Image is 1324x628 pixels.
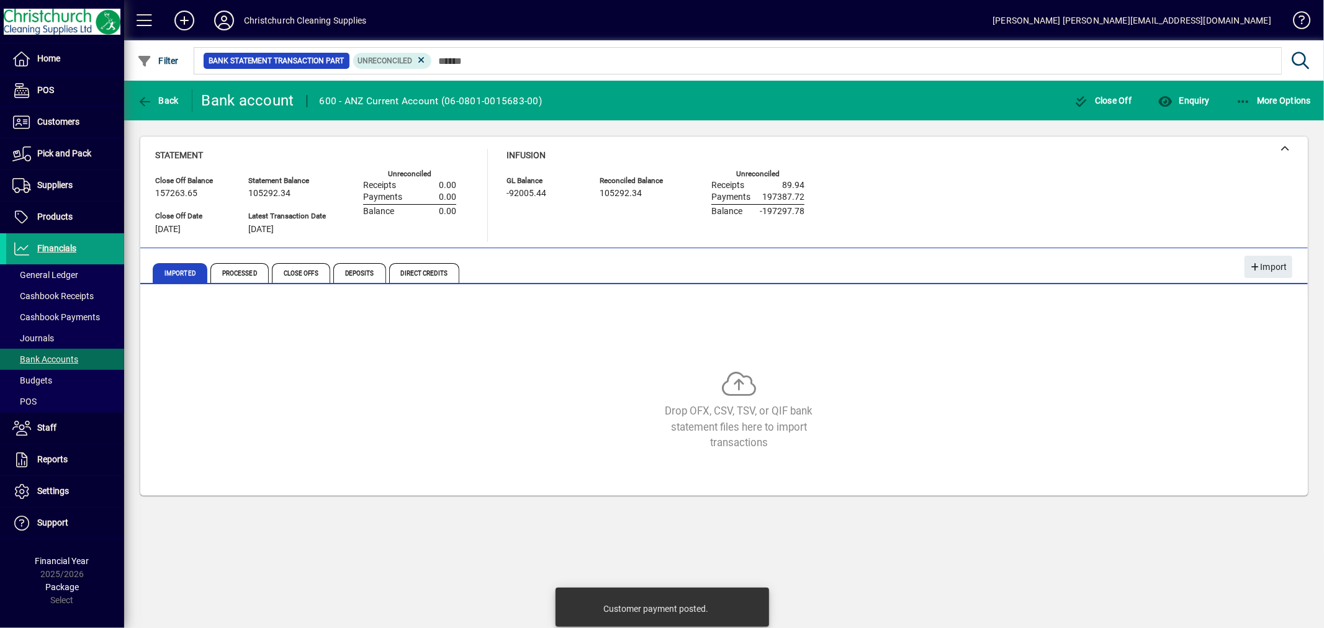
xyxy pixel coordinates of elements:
[244,11,366,30] div: Christchurch Cleaning Supplies
[209,55,345,67] span: Bank Statement Transaction Part
[12,375,52,385] span: Budgets
[37,117,79,127] span: Customers
[35,556,89,566] span: Financial Year
[45,582,79,592] span: Package
[439,192,456,202] span: 0.00
[137,56,179,66] span: Filter
[155,177,230,185] span: Close Off Balance
[37,423,56,433] span: Staff
[37,85,54,95] span: POS
[12,312,100,322] span: Cashbook Payments
[155,225,181,235] span: [DATE]
[202,91,294,110] div: Bank account
[37,180,73,190] span: Suppliers
[1074,96,1132,105] span: Close Off
[6,285,124,307] a: Cashbook Receipts
[782,181,804,191] span: 89.94
[600,189,642,199] span: 105292.34
[134,50,182,72] button: Filter
[6,413,124,444] a: Staff
[6,264,124,285] a: General Ledger
[6,508,124,539] a: Support
[439,181,456,191] span: 0.00
[389,263,459,283] span: Direct Credits
[155,212,230,220] span: Close Off Date
[272,263,330,283] span: Close Offs
[1236,96,1312,105] span: More Options
[1284,2,1308,43] a: Knowledge Base
[37,454,68,464] span: Reports
[6,202,124,233] a: Products
[6,349,124,370] a: Bank Accounts
[711,207,742,217] span: Balance
[1158,96,1209,105] span: Enquiry
[6,138,124,169] a: Pick and Pack
[6,43,124,74] a: Home
[12,354,78,364] span: Bank Accounts
[6,328,124,349] a: Journals
[507,189,546,199] span: -92005.44
[248,225,274,235] span: [DATE]
[363,207,394,217] span: Balance
[1071,89,1135,112] button: Close Off
[137,96,179,105] span: Back
[37,53,60,63] span: Home
[6,391,124,412] a: POS
[363,181,396,191] span: Receipts
[134,89,182,112] button: Back
[37,212,73,222] span: Products
[760,207,804,217] span: -197297.78
[12,270,78,280] span: General Ledger
[1233,89,1315,112] button: More Options
[6,370,124,391] a: Budgets
[993,11,1271,30] div: [PERSON_NAME] [PERSON_NAME][EMAIL_ADDRESS][DOMAIN_NAME]
[153,263,207,283] span: Imported
[210,263,269,283] span: Processed
[1155,89,1212,112] button: Enquiry
[248,189,290,199] span: 105292.34
[12,333,54,343] span: Journals
[600,177,674,185] span: Reconciled Balance
[6,476,124,507] a: Settings
[248,212,326,220] span: Latest Transaction Date
[353,53,432,69] mat-chip: Reconciliation Status: Unreconciled
[646,403,832,451] div: Drop OFX, CSV, TSV, or QIF bank statement files here to import transactions
[6,170,124,201] a: Suppliers
[333,263,386,283] span: Deposits
[711,192,750,202] span: Payments
[12,291,94,301] span: Cashbook Receipts
[6,75,124,106] a: POS
[6,307,124,328] a: Cashbook Payments
[155,189,197,199] span: 157263.65
[711,181,744,191] span: Receipts
[124,89,192,112] app-page-header-button: Back
[507,177,581,185] span: GL Balance
[762,192,804,202] span: 197387.72
[37,518,68,527] span: Support
[1250,257,1287,277] span: Import
[204,9,244,32] button: Profile
[37,148,91,158] span: Pick and Pack
[6,107,124,138] a: Customers
[363,192,402,202] span: Payments
[37,243,76,253] span: Financials
[164,9,204,32] button: Add
[1245,256,1292,278] button: Import
[248,177,326,185] span: Statement Balance
[388,170,431,178] label: Unreconciled
[37,486,69,496] span: Settings
[320,91,543,111] div: 600 - ANZ Current Account (06-0801-0015683-00)
[358,56,413,65] span: Unreconciled
[603,603,708,615] div: Customer payment posted.
[6,444,124,475] a: Reports
[12,397,37,406] span: POS
[736,170,780,178] label: Unreconciled
[439,207,456,217] span: 0.00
